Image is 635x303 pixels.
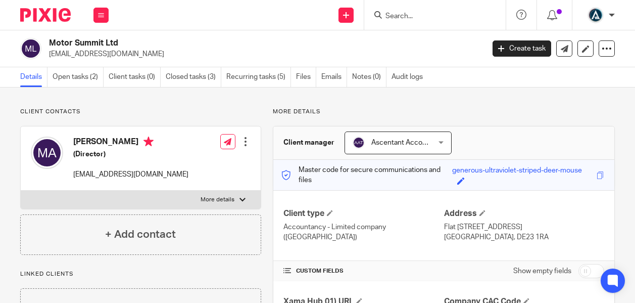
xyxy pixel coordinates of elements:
[353,137,365,149] img: svg%3E
[384,12,475,21] input: Search
[392,67,428,87] a: Audit logs
[109,67,161,87] a: Client tasks (0)
[281,165,452,186] p: Master code for secure communications and files
[166,67,221,87] a: Closed tasks (3)
[283,138,334,148] h3: Client manager
[49,38,392,49] h2: Motor Summit Ltd
[371,139,497,146] span: Ascentant Accountancy Team (General)
[283,267,444,275] h4: CUSTOM FIELDS
[20,270,261,278] p: Linked clients
[452,165,582,177] div: generous-ultraviolet-striped-deer-mouse
[20,108,261,116] p: Client contacts
[283,222,444,243] p: Accountancy - Limited company ([GEOGRAPHIC_DATA])
[143,137,154,147] i: Primary
[513,266,571,276] label: Show empty fields
[352,67,386,87] a: Notes (0)
[20,67,47,87] a: Details
[31,137,63,169] img: svg%3E
[273,108,615,116] p: More details
[588,7,604,23] img: Ascentant%20Round%20Only.png
[73,169,188,180] p: [EMAIL_ADDRESS][DOMAIN_NAME]
[20,38,41,59] img: svg%3E
[283,208,444,219] h4: Client type
[296,67,316,87] a: Files
[444,222,604,232] p: Flat [STREET_ADDRESS]
[73,137,188,149] h4: [PERSON_NAME]
[20,8,71,22] img: Pixie
[53,67,104,87] a: Open tasks (2)
[226,67,291,87] a: Recurring tasks (5)
[73,149,188,159] h5: (Director)
[321,67,347,87] a: Emails
[201,196,234,204] p: More details
[493,40,551,57] a: Create task
[444,232,604,242] p: [GEOGRAPHIC_DATA], DE23 1RA
[49,49,477,59] p: [EMAIL_ADDRESS][DOMAIN_NAME]
[444,208,604,219] h4: Address
[105,227,176,242] h4: + Add contact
